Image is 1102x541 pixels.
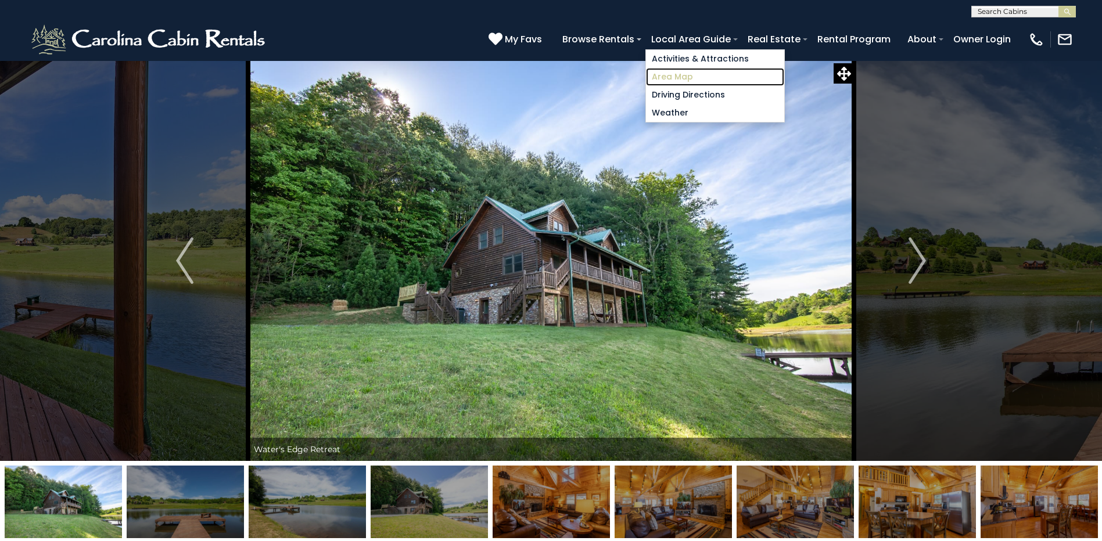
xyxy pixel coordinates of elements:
[854,60,981,461] button: Next
[981,466,1098,538] img: 164145611
[902,29,942,49] a: About
[909,237,926,284] img: arrow
[646,68,784,86] a: Area Map
[645,29,737,49] a: Local Area Guide
[742,29,806,49] a: Real Estate
[859,466,976,538] img: 164145612
[121,60,248,461] button: Previous
[557,29,640,49] a: Browse Rentals
[127,466,244,538] img: 163276735
[1057,31,1073,48] img: mail-regular-white.png
[646,50,784,68] a: Activities & Attractions
[371,466,488,538] img: 163276736
[29,22,270,57] img: White-1-2.png
[812,29,896,49] a: Rental Program
[249,466,366,538] img: 163276731
[646,86,784,104] a: Driving Directions
[505,32,542,46] span: My Favs
[947,29,1017,49] a: Owner Login
[493,466,610,538] img: 164145609
[646,104,784,122] a: Weather
[248,438,854,461] div: Water's Edge Retreat
[1028,31,1044,48] img: phone-regular-white.png
[5,466,122,538] img: 163276732
[615,466,732,538] img: 164145624
[737,466,854,538] img: 164145610
[176,237,193,284] img: arrow
[489,32,545,47] a: My Favs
